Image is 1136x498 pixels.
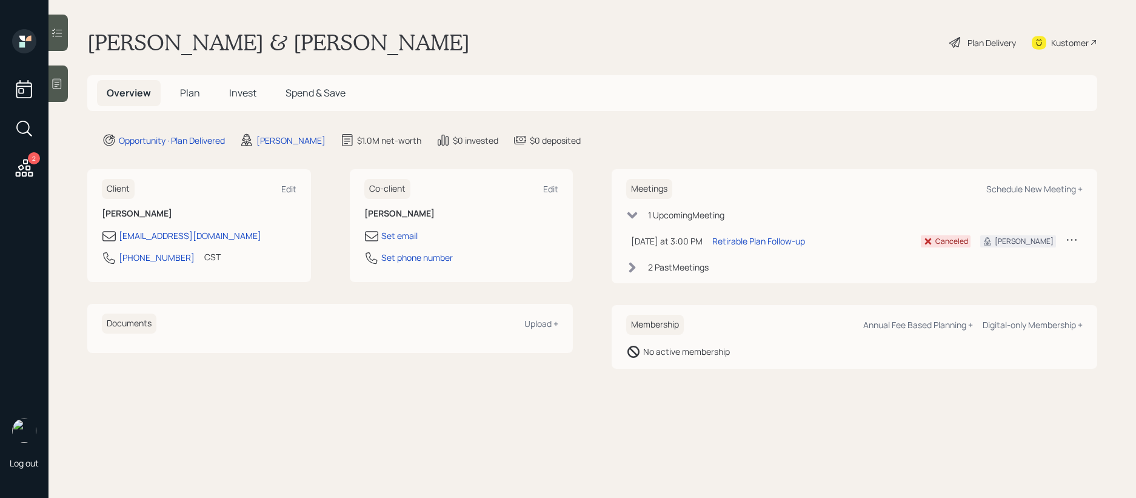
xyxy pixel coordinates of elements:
h6: Meetings [626,179,672,199]
div: [PHONE_NUMBER] [119,251,195,264]
span: Overview [107,86,151,99]
div: Opportunity · Plan Delivered [119,134,225,147]
div: $0 invested [453,134,498,147]
h6: Co-client [364,179,410,199]
div: Upload + [524,318,558,329]
div: [EMAIL_ADDRESS][DOMAIN_NAME] [119,229,261,242]
div: [PERSON_NAME] [256,134,326,147]
div: 2 [28,152,40,164]
div: CST [204,251,221,263]
div: Edit [543,183,558,195]
img: aleksandra-headshot.png [12,419,36,443]
h1: [PERSON_NAME] & [PERSON_NAME] [87,29,470,56]
div: 2 Past Meeting s [648,261,709,274]
div: No active membership [643,345,730,358]
h6: Client [102,179,135,199]
div: Log out [10,457,39,469]
div: Set phone number [381,251,453,264]
div: Plan Delivery [967,36,1016,49]
div: [DATE] at 3:00 PM [631,235,703,247]
span: Invest [229,86,256,99]
h6: [PERSON_NAME] [102,209,296,219]
div: $1.0M net-worth [357,134,421,147]
div: Edit [281,183,296,195]
div: Annual Fee Based Planning + [863,319,973,331]
div: Schedule New Meeting + [986,183,1083,195]
div: Set email [381,229,418,242]
div: Retirable Plan Follow-up [712,235,805,247]
h6: [PERSON_NAME] [364,209,559,219]
div: Digital-only Membership + [983,319,1083,331]
div: Kustomer [1051,36,1089,49]
div: Canceled [935,236,968,247]
div: $0 deposited [530,134,581,147]
h6: Documents [102,314,156,334]
h6: Membership [626,315,684,335]
span: Plan [180,86,200,99]
div: 1 Upcoming Meeting [648,209,724,221]
div: [PERSON_NAME] [995,236,1054,247]
span: Spend & Save [286,86,346,99]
